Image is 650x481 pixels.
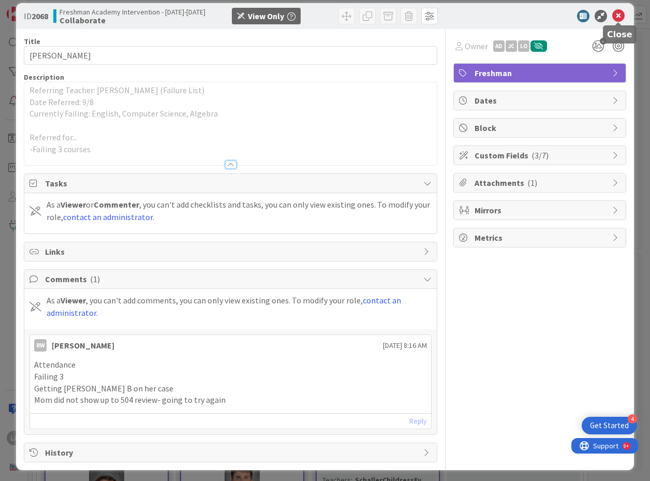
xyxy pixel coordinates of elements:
p: Failing 3 [34,371,426,383]
span: Support [22,2,47,14]
div: Get Started [590,420,629,431]
label: Title [24,37,40,46]
div: [PERSON_NAME] [52,339,114,352]
input: type card name here... [24,46,437,65]
span: Links [45,245,418,258]
span: Description [24,72,64,82]
span: ( 1 ) [90,274,100,284]
span: ID [24,10,48,22]
span: ( 3/7 ) [531,150,549,161]
span: Block [475,122,607,134]
span: Comments [45,273,418,285]
div: View Only [248,10,284,22]
div: Open Get Started checklist, remaining modules: 4 [582,417,637,434]
div: RW [34,339,47,352]
span: 4 [600,38,607,45]
span: [DATE] 8:16 AM [383,340,427,351]
div: 9+ [52,4,57,12]
a: Reply [409,415,427,428]
span: ( 1 ) [527,178,537,188]
p: Getting [PERSON_NAME] B on her case [34,383,426,395]
b: Collaborate [60,16,205,24]
span: Freshman Academy Intervention - [DATE]-[DATE] [60,8,205,16]
p: Attendance [34,359,426,371]
span: Custom Fields [475,149,607,162]
span: Metrics [475,231,607,244]
p: -Failing 3 courses [29,143,431,155]
p: Mom did not show up to 504 review- going to try again [34,394,426,406]
span: Attachments [475,177,607,189]
h5: Close [607,30,632,39]
div: LO [518,40,529,52]
div: As a , you can't add comments, you can only view existing ones. To modify your role, . [47,294,431,319]
span: Dates [475,94,607,107]
span: Tasks [45,177,418,190]
span: History [45,446,418,459]
div: 4 [628,414,637,424]
div: JC [506,40,517,52]
span: Owner [465,40,488,52]
p: Date Referred: 9/8 [29,96,431,108]
span: Freshman [475,67,607,79]
span: Mirrors [475,204,607,216]
p: Referring Teacher: [PERSON_NAME] (Failure List) [29,84,431,96]
b: Viewer [61,199,86,210]
p: Referred for... [29,132,431,143]
p: Currently Failing: English, Computer Science, Algebra [29,108,431,120]
b: Commenter [94,199,139,210]
b: Viewer [61,295,86,305]
a: contact an administrator [63,212,153,222]
div: AD [493,40,505,52]
div: As a or , you can't add checklists and tasks, you can only view existing ones. To modify your rol... [47,198,431,223]
b: 2068 [32,11,48,21]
